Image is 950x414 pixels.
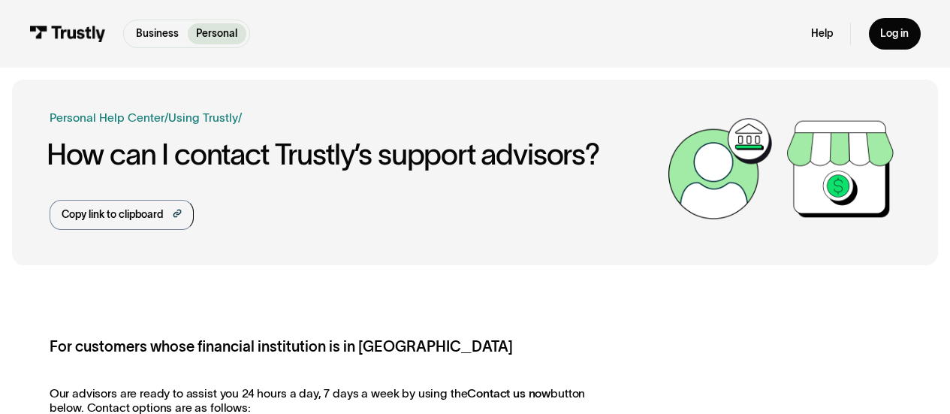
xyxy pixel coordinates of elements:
[196,26,237,42] p: Personal
[50,200,194,230] a: Copy link to clipboard
[50,109,164,126] a: Personal Help Center
[47,138,661,171] h1: How can I contact Trustly’s support advisors?
[188,23,246,44] a: Personal
[880,27,909,41] div: Log in
[164,109,168,126] div: /
[127,23,187,44] a: Business
[136,26,179,42] p: Business
[50,338,513,355] strong: For customers whose financial institution is in [GEOGRAPHIC_DATA]
[811,27,833,41] a: Help
[168,111,238,124] a: Using Trustly
[467,387,550,400] strong: Contact us now
[62,207,163,223] div: Copy link to clipboard
[869,18,921,49] a: Log in
[29,26,106,41] img: Trustly Logo
[238,109,242,126] div: /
